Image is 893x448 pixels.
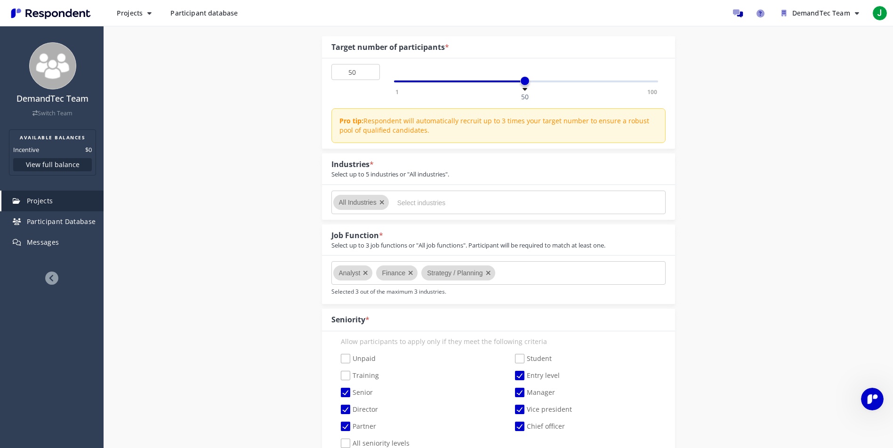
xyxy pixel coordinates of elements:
[27,196,53,205] span: Projects
[331,241,605,250] div: Select up to 3 job functions or "All job functions". Participant will be required to match at lea...
[331,287,666,296] div: Selected 3 out of the maximum 3 industries.
[109,5,159,22] button: Projects
[13,134,92,141] h2: AVAILABLE BALANCES
[13,145,39,154] dt: Incentive
[397,195,539,211] input: Select industries
[341,371,379,382] span: Training
[339,269,361,277] span: Analyst
[341,354,376,365] span: Unpaid
[515,422,565,433] span: Chief officer
[515,405,572,416] span: Vice president
[339,116,363,125] strong: Pro tip:
[792,8,850,17] span: DemandTec Team
[331,159,449,178] div: Industries
[646,88,659,96] span: 100
[9,129,96,176] section: Balance summary
[339,199,377,206] span: All Industries
[394,88,400,96] span: 1
[861,388,884,410] iframe: Intercom live chat
[341,405,378,416] span: Director
[379,197,385,208] button: Remove All Industries
[331,314,370,325] div: Seniority
[515,388,555,399] span: Manager
[331,230,605,249] div: Job Function
[382,269,405,277] span: Finance
[872,6,887,21] span: J
[27,238,59,247] span: Messages
[363,268,368,278] button: Remove Analyst
[170,8,238,17] span: Participant database
[774,5,867,22] button: DemandTec Team
[515,354,552,365] span: Student
[117,8,143,17] span: Projects
[339,116,660,135] p: Respondent will automatically recruit up to 3 times your target number to ensure a robust pool of...
[8,6,94,21] img: Respondent
[515,371,560,382] span: Entry level
[85,145,92,154] dd: $0
[32,109,72,117] a: Switch Team
[408,268,413,278] button: Remove Finance
[163,5,245,22] a: Participant database
[486,268,491,278] button: Remove Strategy / Planning
[341,422,376,433] span: Partner
[520,92,530,102] span: 50
[331,170,449,179] div: Select up to 5 industries or "All industries".
[331,337,666,351] div: Allow participants to apply only if they meet the following criteria
[751,4,770,23] a: Help and support
[870,5,889,22] button: J
[27,217,96,226] span: Participant Database
[427,269,483,277] span: Strategy / Planning
[6,94,99,104] h4: DemandTec Team
[729,4,748,23] a: Message participants
[29,42,76,89] img: team_avatar_256.png
[341,388,373,399] span: Senior
[13,158,92,171] button: View full balance
[331,42,449,53] div: Target number of participants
